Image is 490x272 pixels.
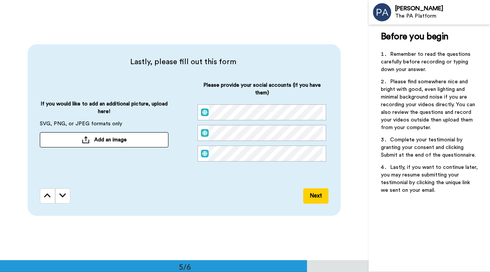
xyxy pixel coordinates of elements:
img: Profile Image [373,3,391,21]
div: The PA Platform [395,13,490,19]
span: If you would like to add an additional picture, upload here! [40,100,168,120]
div: [PERSON_NAME] [395,5,490,12]
img: web.svg [201,108,209,116]
span: Please find somewhere nice and bright with good, even lighting and minimal background noise if yo... [381,79,477,130]
div: 5/6 [167,261,203,272]
img: web.svg [201,150,209,157]
button: Add an image [40,132,168,147]
span: Lastly, if you want to continue later, you may resume submitting your testimonial by clicking the... [381,165,479,193]
span: Before you begin [381,32,449,41]
span: Complete your testimonial by granting your consent and clicking Submit at the end of the question... [381,137,476,158]
button: Next [303,188,328,204]
img: web.svg [201,129,209,137]
span: Remember to read the questions carefully before recording or typing down your answer. [381,52,472,72]
span: Lastly, please fill out this form [40,57,326,67]
span: Add an image [94,136,127,144]
span: SVG, PNG, or JPEG formats only [40,120,122,132]
span: Please provide your social accounts (if you have them) [198,81,326,104]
